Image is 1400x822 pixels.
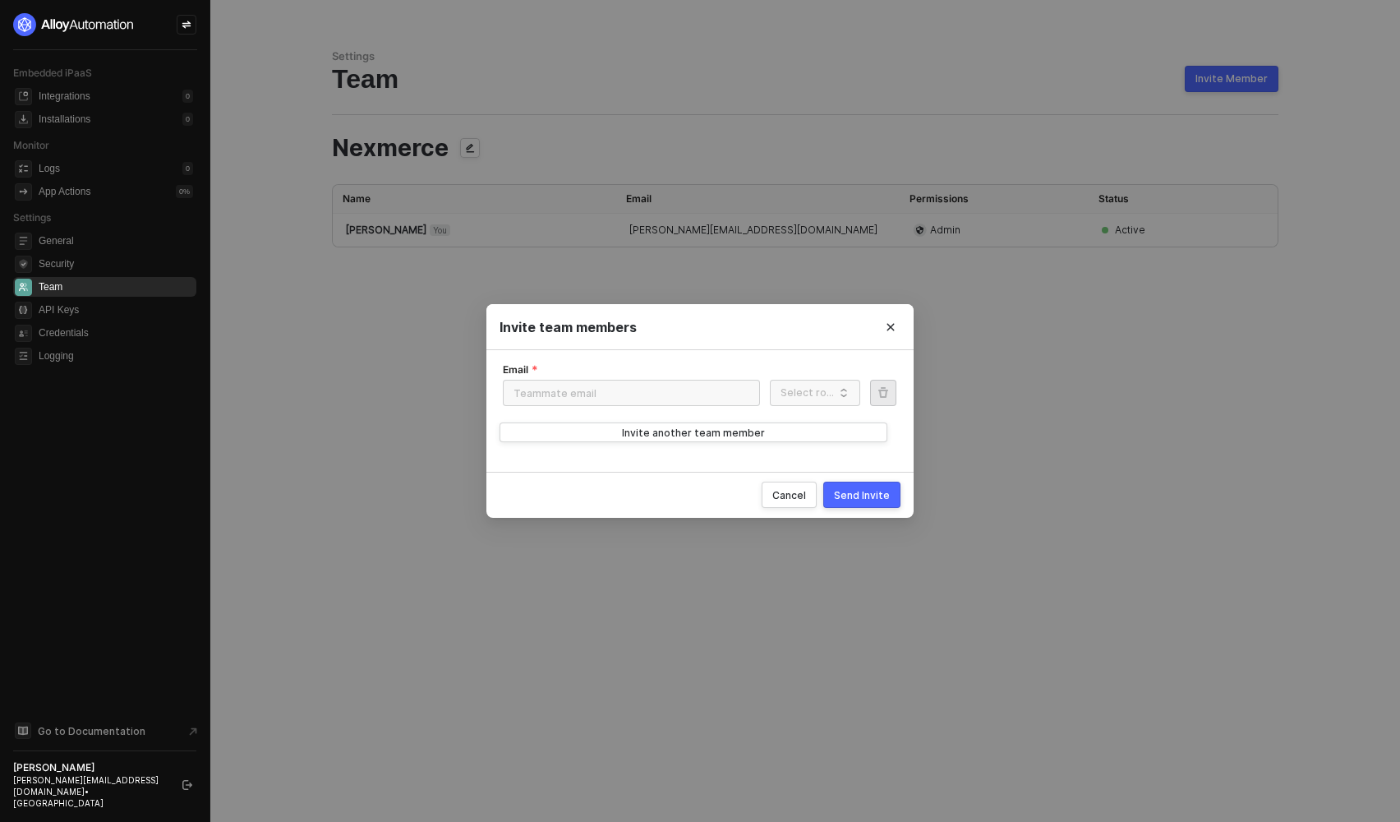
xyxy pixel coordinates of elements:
a: Knowledge Base [13,721,197,741]
span: icon-edit-team [455,135,485,164]
div: App Actions [39,185,90,199]
th: Email [616,185,900,214]
span: Embedded iPaaS [13,67,92,79]
div: Active [1115,224,1145,237]
div: [PERSON_NAME][EMAIL_ADDRESS][DOMAIN_NAME] • [GEOGRAPHIC_DATA] [13,774,168,809]
span: Logging [39,346,193,366]
span: general [15,233,32,250]
img: logo [13,13,135,36]
button: Close [868,304,914,350]
span: Security [39,254,193,274]
span: document-arrow [185,723,201,740]
span: installations [15,111,32,128]
div: Send Invite [834,488,890,502]
span: security [15,256,32,273]
div: [PERSON_NAME] [346,224,603,237]
span: You [430,224,450,236]
button: Invite Member [1185,66,1278,92]
span: icon-app-actions [15,183,32,201]
div: Settings [332,49,1278,63]
div: Cancel [772,488,806,502]
div: Integrations [39,90,90,104]
div: Logs [39,162,60,176]
span: icon-swap [182,20,191,30]
span: Credentials [39,323,193,343]
span: documentation [15,723,31,739]
span: API Keys [39,300,193,320]
div: 0 [182,113,193,126]
span: api-key [15,302,32,319]
span: integrations [15,88,32,105]
span: logout [182,780,192,790]
th: Permissions [900,185,1089,214]
div: 0 % [176,185,193,198]
div: Team [332,63,1278,95]
span: logging [15,348,32,365]
th: Name [333,185,616,214]
span: Settings [13,211,51,224]
div: 0 [182,162,193,175]
span: Team [39,277,193,297]
span: credentials [15,325,32,342]
th: Status [1089,185,1231,214]
span: Go to Documentation [38,724,145,738]
button: Invite another team member [500,423,887,442]
button: Send Invite [823,482,900,508]
div: [PERSON_NAME] [13,761,168,774]
span: Nexmerce [332,136,449,160]
a: logo [13,13,196,36]
span: icon-logs [15,160,32,178]
span: Monitor [13,139,49,151]
span: icon-admin [913,224,927,237]
div: Invite Member [1195,72,1268,85]
span: team [15,279,32,296]
div: Invite another team member [622,426,765,440]
span: General [39,231,193,251]
td: [PERSON_NAME][EMAIL_ADDRESS][DOMAIN_NAME] [616,214,900,247]
label: Email [503,363,538,376]
div: 0 [182,90,193,103]
div: Installations [39,113,90,127]
button: Cancel [762,482,817,508]
div: Invite team members [500,319,900,336]
input: Email [503,380,760,406]
span: Admin [930,224,960,237]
